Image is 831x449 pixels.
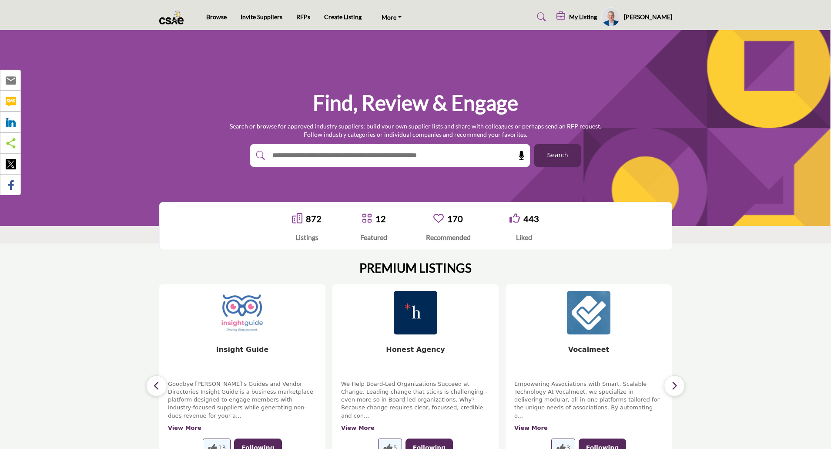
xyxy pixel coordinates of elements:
[324,13,362,20] a: Create Listing
[168,380,317,432] div: Goodbye [PERSON_NAME]’s Guides and Vendor Directories Insight Guide is a business marketplace pla...
[241,13,282,20] a: Invite Suppliers
[426,232,471,243] div: Recommended
[360,232,387,243] div: Featured
[624,13,672,21] h5: [PERSON_NAME]
[394,291,437,334] img: Honest Agency
[296,13,310,20] a: RFPs
[230,122,601,139] p: Search or browse for approved industry suppliers; build your own supplier lists and share with co...
[206,13,227,20] a: Browse
[313,89,518,116] h1: Find, Review & Engage
[509,213,520,223] i: Go to Liked
[556,12,597,22] div: My Listing
[216,345,269,354] a: Insight Guide
[514,380,663,432] div: Empowering Associations with Smart, Scalable Technology At Vocalmeet, we specialize in delivering...
[292,232,322,243] div: Listings
[523,213,539,224] a: 443
[534,144,581,167] button: Search
[375,213,386,224] a: 12
[433,213,444,225] a: Go to Recommended
[159,10,188,24] img: Site Logo
[386,345,445,354] a: Honest Agency
[341,425,375,431] a: View More
[341,380,490,432] div: We Help Board-Led Organizations Succeed at Change. Leading change that sticks is challenging - ev...
[568,345,609,354] a: Vocalmeet
[362,213,372,225] a: Go to Featured
[306,213,322,224] a: 872
[567,291,610,334] img: Vocalmeet
[569,13,597,21] h5: My Listing
[168,425,201,431] a: View More
[509,232,539,243] div: Liked
[529,10,552,24] a: Search
[221,291,264,334] img: Insight Guide
[601,7,620,27] button: Show hide supplier dropdown
[359,261,472,276] h2: PREMIUM LISTINGS
[375,11,408,23] a: More
[547,151,568,160] span: Search
[514,425,548,431] a: View More
[447,213,463,224] a: 170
